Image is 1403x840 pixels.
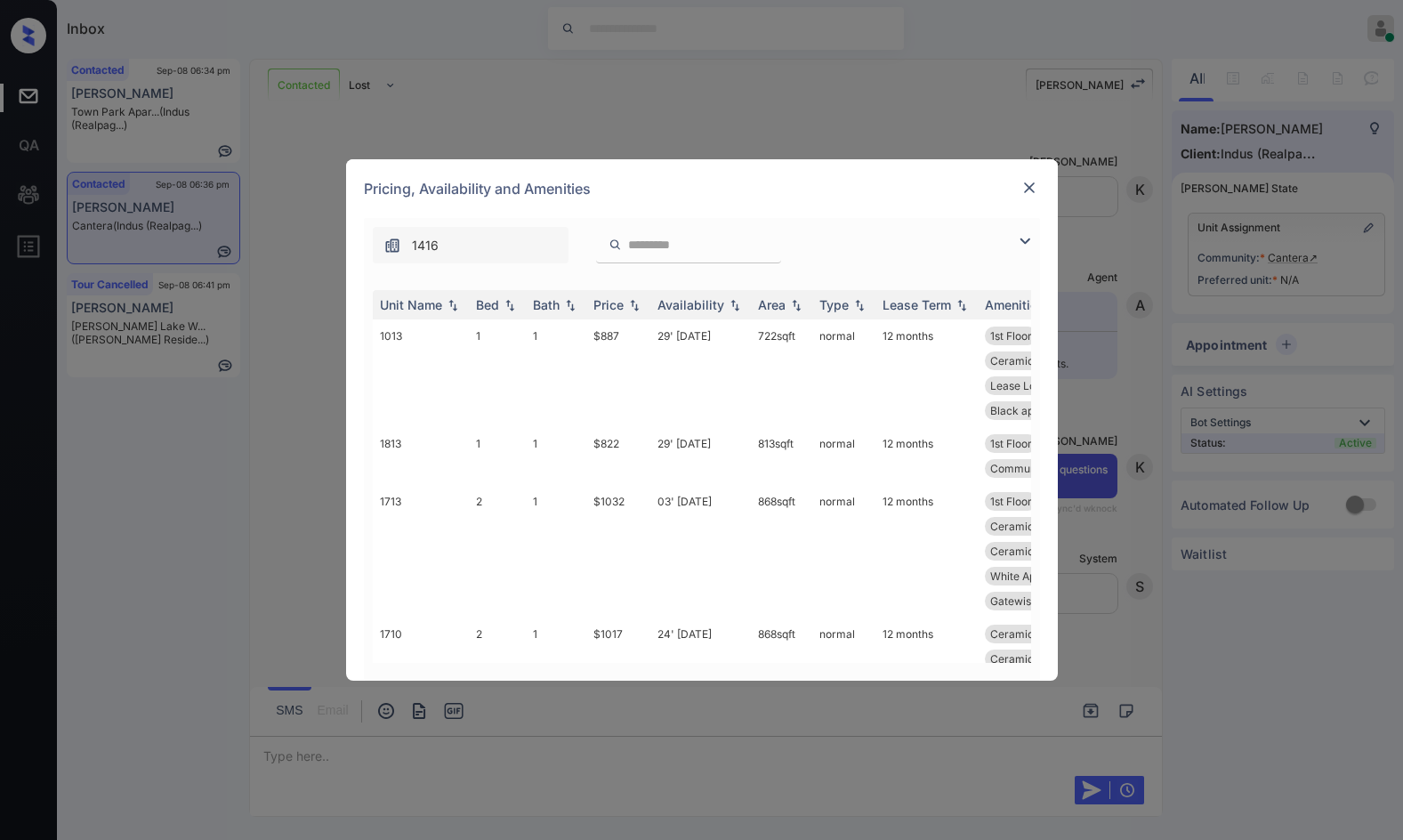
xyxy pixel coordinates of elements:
td: normal [812,319,875,427]
td: 29' [DATE] [650,427,751,485]
span: Ceramic Tile Ha... [990,354,1080,367]
td: 1813 [373,427,469,485]
td: 12 months [875,618,978,725]
td: 24' [DATE] [650,618,751,725]
img: sorting [561,299,579,311]
span: 1st Floor [990,437,1032,450]
img: sorting [953,299,971,311]
img: sorting [444,299,462,311]
td: 1 [469,427,526,485]
td: 813 sqft [751,427,812,485]
td: 1710 [373,618,469,725]
div: Unit Name [380,297,442,312]
span: White Appliance... [990,569,1080,583]
td: 29' [DATE] [650,319,751,427]
span: Ceramic Tile Be... [990,520,1079,533]
td: $1032 [586,485,650,618]
td: 868 sqft [751,618,812,725]
td: 868 sqft [751,485,812,618]
span: Ceramic Tile Li... [990,652,1075,666]
td: 1713 [373,485,469,618]
span: 1st Floor [990,495,1032,508]
td: 12 months [875,485,978,618]
td: $887 [586,319,650,427]
span: 1416 [412,236,439,255]
div: Availability [657,297,724,312]
div: Lease Term [883,297,951,312]
td: 1 [469,319,526,427]
td: normal [812,485,875,618]
span: Ceramic Tile Ba... [990,627,1079,641]
td: 1 [526,618,586,725]
td: 1 [526,427,586,485]
img: close [1020,179,1038,197]
div: Pricing, Availability and Amenities [346,159,1058,218]
div: Price [593,297,624,312]
td: 12 months [875,319,978,427]
div: Bed [476,297,499,312]
img: sorting [787,299,805,311]
div: Type [819,297,849,312]
div: Bath [533,297,560,312]
td: $1017 [586,618,650,725]
span: 1st Floor [990,329,1032,343]
td: 2 [469,485,526,618]
img: icon-zuma [1014,230,1036,252]
div: Amenities [985,297,1044,312]
img: icon-zuma [383,237,401,254]
span: Black appliance... [990,404,1078,417]
td: 722 sqft [751,319,812,427]
img: icon-zuma [609,237,622,253]
img: sorting [851,299,868,311]
span: Community Fee [990,462,1070,475]
td: 1 [526,485,586,618]
td: normal [812,427,875,485]
div: Area [758,297,786,312]
td: 2 [469,618,526,725]
span: Lease Lock [990,379,1048,392]
td: 12 months [875,427,978,485]
img: sorting [625,299,643,311]
td: $822 [586,427,650,485]
td: 1 [526,319,586,427]
img: sorting [726,299,744,311]
td: 1013 [373,319,469,427]
span: Gatewise [990,594,1037,608]
span: Ceramic Tile Li... [990,545,1075,558]
td: normal [812,618,875,725]
td: 03' [DATE] [650,485,751,618]
img: sorting [501,299,519,311]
